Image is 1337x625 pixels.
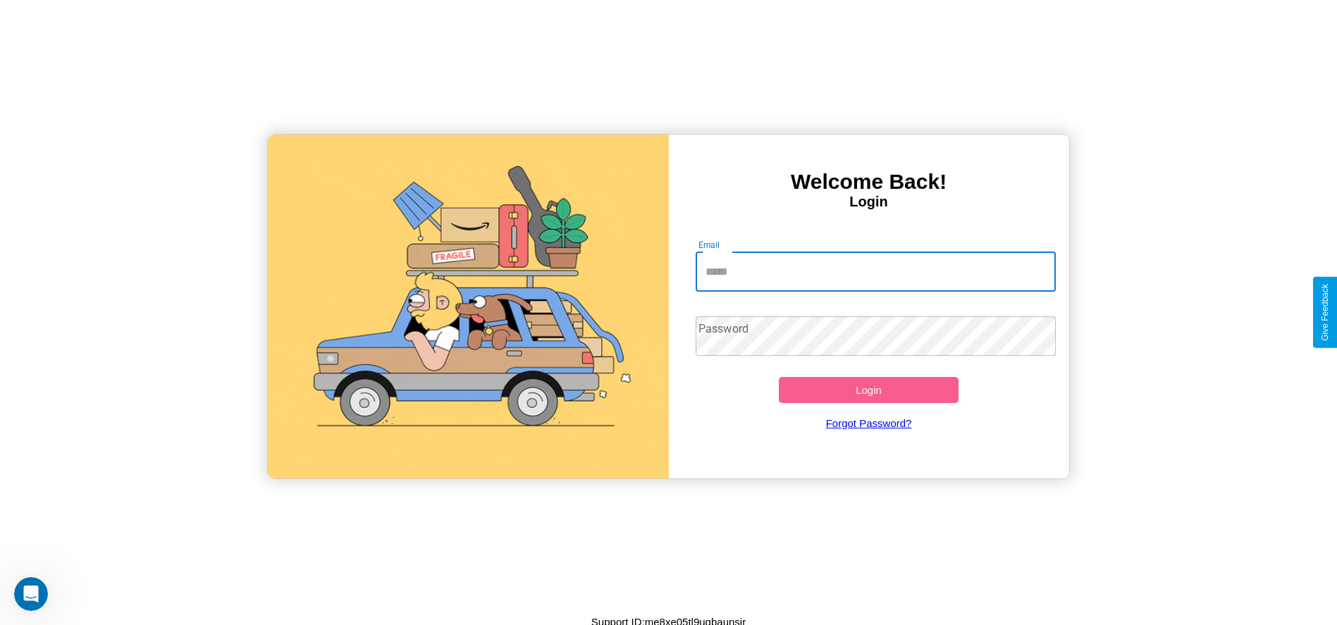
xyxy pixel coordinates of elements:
div: Give Feedback [1320,284,1330,341]
h4: Login [669,194,1069,210]
label: Email [698,239,720,251]
img: gif [268,135,668,478]
button: Login [779,377,959,403]
iframe: Intercom live chat [14,577,48,611]
h3: Welcome Back! [669,170,1069,194]
a: Forgot Password? [689,403,1049,443]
